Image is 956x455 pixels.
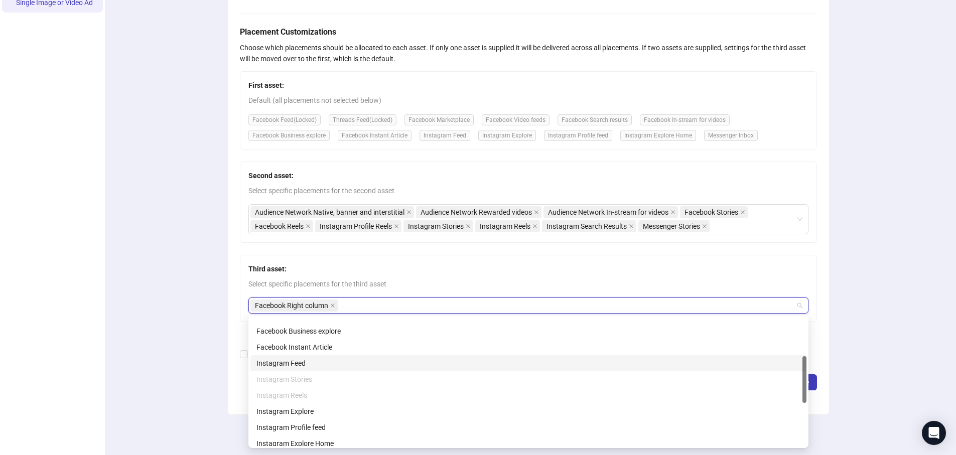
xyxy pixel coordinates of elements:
[250,435,806,451] div: Instagram Explore Home
[306,224,311,229] span: close
[250,206,414,218] span: Audience Network Native, banner and interstitial
[640,114,730,125] span: Facebook In-stream for videos
[255,221,304,232] span: Facebook Reels
[480,221,530,232] span: Instagram Reels
[250,323,806,339] div: Facebook Business explore
[250,419,806,435] div: Instagram Profile feed
[406,210,412,215] span: close
[248,130,330,141] span: Facebook Business explore
[248,278,808,289] span: Select specific placements for the third asset
[250,371,806,387] div: Instagram Stories
[680,206,748,218] span: Facebook Stories
[629,224,634,229] span: close
[475,220,540,232] span: Instagram Reels
[702,224,707,229] span: close
[542,220,636,232] span: Instagram Search Results
[240,42,817,64] div: Choose which placements should be allocated to each asset. If only one asset is supplied it will ...
[256,438,800,449] div: Instagram Explore Home
[320,221,392,232] span: Instagram Profile Reels
[420,130,470,141] span: Instagram Feed
[403,220,473,232] span: Instagram Stories
[922,421,946,445] div: Open Intercom Messenger
[240,26,817,38] h5: Placement Customizations
[685,207,738,218] span: Facebook Stories
[394,224,399,229] span: close
[255,207,404,218] span: Audience Network Native, banner and interstitial
[256,326,800,337] div: Facebook Business explore
[408,221,464,232] span: Instagram Stories
[416,206,541,218] span: Audience Network Rewarded videos
[256,422,800,433] div: Instagram Profile feed
[315,220,401,232] span: Instagram Profile Reels
[255,300,328,311] span: Facebook Right column
[532,224,537,229] span: close
[248,265,287,273] strong: Third asset:
[421,207,532,218] span: Audience Network Rewarded videos
[548,207,668,218] span: Audience Network In-stream for videos
[256,406,800,417] div: Instagram Explore
[534,210,539,215] span: close
[329,114,396,125] span: Threads Feed (Locked)
[250,299,338,312] span: Facebook Right column
[547,221,627,232] span: Instagram Search Results
[250,220,313,232] span: Facebook Reels
[250,355,806,371] div: Instagram Feed
[250,339,806,355] div: Facebook Instant Article
[670,210,675,215] span: close
[248,114,321,125] span: Facebook Feed (Locked)
[482,114,550,125] span: Facebook Video feeds
[248,95,808,106] span: Default (all placements not selected below)
[740,210,745,215] span: close
[330,303,335,308] span: close
[248,172,294,180] strong: Second asset:
[338,130,412,141] span: Facebook Instant Article
[544,130,612,141] span: Instagram Profile feed
[248,185,808,196] span: Select specific placements for the second asset
[256,374,800,385] div: Instagram Stories
[638,220,710,232] span: Messenger Stories
[256,390,800,401] div: Instagram Reels
[643,221,700,232] span: Messenger Stories
[248,349,368,360] span: Remove text on secondary asset
[256,358,800,369] div: Instagram Feed
[704,130,758,141] span: Messenger Inbox
[558,114,632,125] span: Facebook Search results
[250,387,806,403] div: Instagram Reels
[478,130,536,141] span: Instagram Explore
[256,342,800,353] div: Facebook Instant Article
[248,81,284,89] strong: First asset:
[543,206,678,218] span: Audience Network In-stream for videos
[404,114,474,125] span: Facebook Marketplace
[250,403,806,419] div: Instagram Explore
[466,224,471,229] span: close
[620,130,696,141] span: Instagram Explore Home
